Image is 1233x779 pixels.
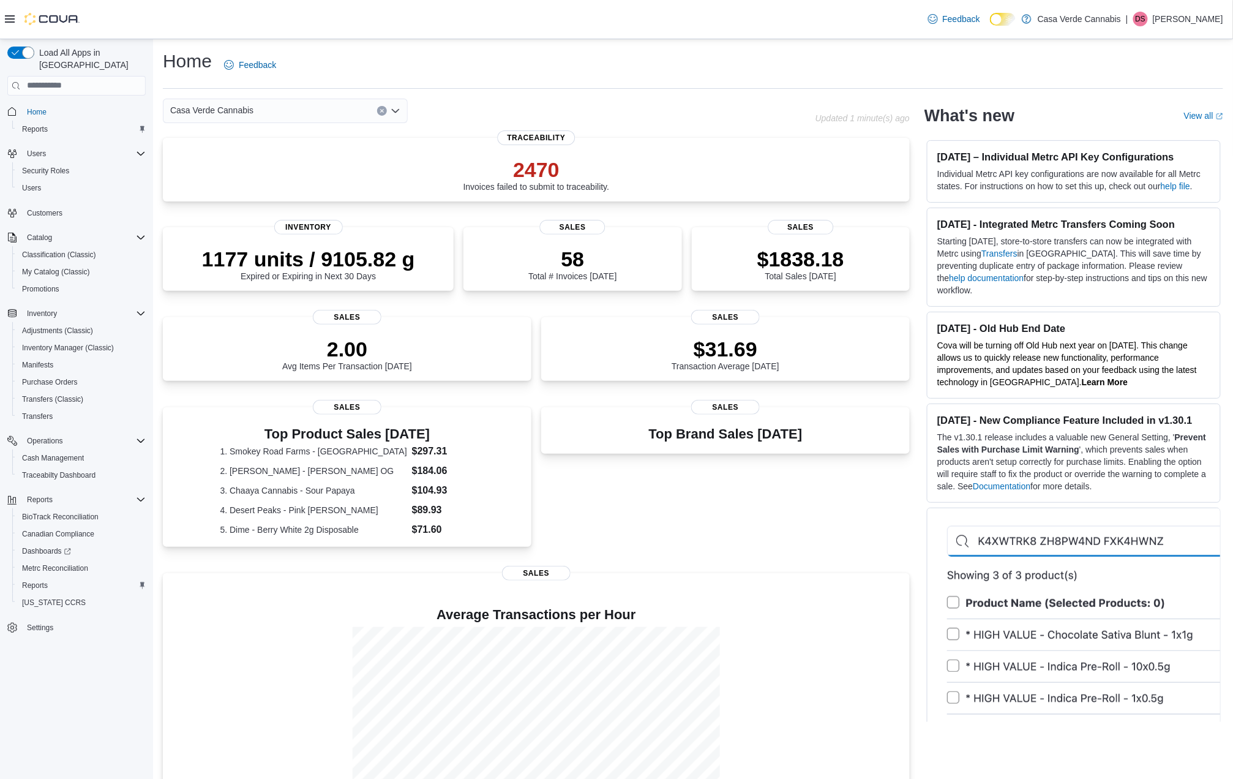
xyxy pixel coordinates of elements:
p: Updated 1 minute(s) ago [815,113,910,123]
dt: 2. [PERSON_NAME] - [PERSON_NAME] OG [220,465,407,477]
span: Feedback [239,59,276,71]
dd: $89.93 [412,503,474,517]
a: Transfers [17,409,58,424]
button: Reports [2,491,151,508]
span: Inventory [22,306,146,321]
a: Classification (Classic) [17,247,101,262]
span: Promotions [17,282,146,296]
a: Documentation [973,481,1030,491]
dd: $297.31 [412,444,474,459]
a: Dashboards [12,543,151,560]
button: Transfers (Classic) [12,391,151,408]
a: Purchase Orders [17,375,83,389]
p: The v1.30.1 release includes a valuable new General Setting, ' ', which prevents sales when produ... [937,431,1210,492]
button: Promotions [12,280,151,298]
span: Reports [17,122,146,137]
a: Settings [22,620,58,635]
span: My Catalog (Classic) [17,265,146,279]
span: Inventory Manager (Classic) [17,341,146,355]
button: Catalog [2,229,151,246]
span: Cash Management [22,453,84,463]
p: Individual Metrc API key configurations are now available for all Metrc states. For instructions ... [937,168,1210,192]
h1: Home [163,49,212,73]
button: Settings [2,619,151,636]
p: 2470 [463,157,610,182]
button: Purchase Orders [12,374,151,391]
span: Purchase Orders [17,375,146,389]
dd: $104.93 [412,483,474,498]
span: Customers [27,208,62,218]
a: Manifests [17,358,58,372]
span: Inventory [274,220,343,235]
button: Operations [22,434,68,448]
span: Home [27,107,47,117]
span: My Catalog (Classic) [22,267,90,277]
dt: 1. Smokey Road Farms - [GEOGRAPHIC_DATA] [220,445,407,457]
a: Home [22,105,51,119]
span: Adjustments (Classic) [22,326,93,336]
p: $1838.18 [757,247,844,271]
span: Settings [27,623,53,633]
span: Classification (Classic) [17,247,146,262]
span: Manifests [22,360,53,370]
span: Sales [768,220,833,235]
a: Feedback [219,53,281,77]
span: Catalog [22,230,146,245]
a: Canadian Compliance [17,527,99,541]
button: [US_STATE] CCRS [12,594,151,611]
a: Traceabilty Dashboard [17,468,100,483]
a: Customers [22,206,67,220]
div: Invoices failed to submit to traceability. [463,157,610,192]
a: My Catalog (Classic) [17,265,95,279]
button: Inventory [22,306,62,321]
a: Metrc Reconciliation [17,561,93,576]
button: Inventory Manager (Classic) [12,339,151,356]
button: Catalog [22,230,57,245]
button: Canadian Compliance [12,525,151,543]
span: Cash Management [17,451,146,465]
span: Reports [22,492,146,507]
span: Sales [313,400,381,415]
a: Transfers [981,249,1018,258]
span: Sales [540,220,605,235]
button: Security Roles [12,162,151,179]
button: Clear input [377,106,387,116]
p: | [1126,12,1128,26]
button: Reports [22,492,58,507]
svg: External link [1216,113,1223,120]
span: Metrc Reconciliation [22,563,88,573]
a: Cash Management [17,451,89,465]
span: Purchase Orders [22,377,78,387]
span: Traceabilty Dashboard [22,470,96,480]
div: Expired or Expiring in Next 30 Days [202,247,415,281]
span: Dashboards [17,544,146,559]
h3: [DATE] - New Compliance Feature Included in v1.30.1 [937,414,1210,426]
dt: 3. Chaaya Cannabis - Sour Papaya [220,484,407,497]
span: Transfers (Classic) [22,394,83,404]
span: Sales [313,310,381,325]
h3: Top Brand Sales [DATE] [649,427,803,442]
button: Customers [2,204,151,222]
p: 58 [528,247,616,271]
a: Feedback [923,7,985,31]
span: Transfers (Classic) [17,392,146,407]
dt: 4. Desert Peaks - Pink [PERSON_NAME] [220,504,407,516]
span: Customers [22,205,146,220]
a: Security Roles [17,164,74,178]
p: 2.00 [282,337,412,361]
span: BioTrack Reconciliation [17,510,146,524]
span: Security Roles [22,166,69,176]
a: View allExternal link [1184,111,1223,121]
a: [US_STATE] CCRS [17,595,91,610]
span: Canadian Compliance [17,527,146,541]
span: BioTrack Reconciliation [22,512,99,522]
span: Reports [22,124,48,134]
button: Open list of options [391,106,400,116]
span: Sales [691,400,760,415]
span: Cova will be turning off Old Hub next year on [DATE]. This change allows us to quickly release ne... [937,341,1197,387]
h3: [DATE] - Old Hub End Date [937,322,1210,334]
a: help documentation [949,273,1024,283]
span: Transfers [17,409,146,424]
div: Desiree Shay [1133,12,1148,26]
span: Users [22,146,146,161]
